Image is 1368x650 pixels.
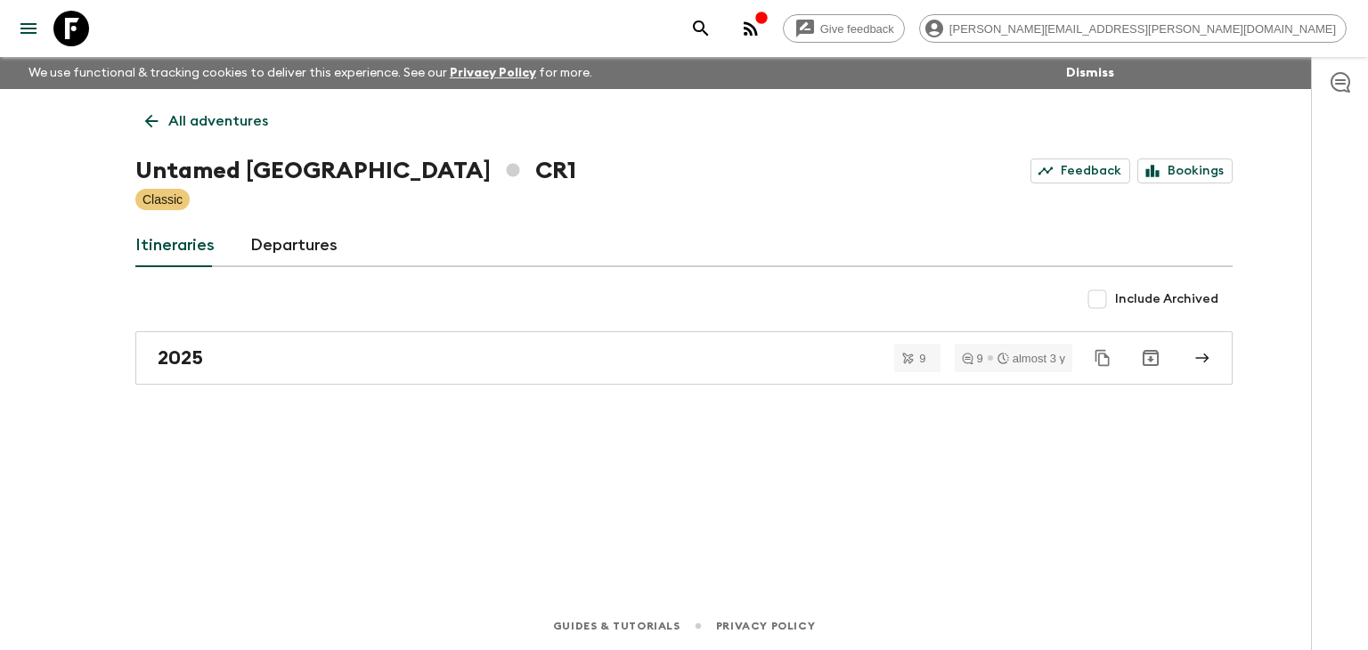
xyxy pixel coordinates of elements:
p: All adventures [168,110,268,132]
a: Departures [250,224,338,267]
button: Archive [1133,340,1168,376]
button: menu [11,11,46,46]
div: 9 [962,353,983,364]
button: Dismiss [1062,61,1119,85]
a: Privacy Policy [716,616,815,636]
a: Guides & Tutorials [553,616,680,636]
a: Bookings [1137,158,1233,183]
a: 2025 [135,331,1233,385]
a: Give feedback [783,14,905,43]
h1: Untamed [GEOGRAPHIC_DATA] CR1 [135,153,576,189]
span: 9 [908,353,936,364]
button: Duplicate [1087,342,1119,374]
div: [PERSON_NAME][EMAIL_ADDRESS][PERSON_NAME][DOMAIN_NAME] [919,14,1347,43]
span: Give feedback [810,22,904,36]
button: search adventures [683,11,719,46]
p: Classic [142,191,183,208]
a: Feedback [1030,158,1130,183]
a: All adventures [135,103,278,139]
a: Privacy Policy [450,67,536,79]
p: We use functional & tracking cookies to deliver this experience. See our for more. [21,57,599,89]
h2: 2025 [158,346,203,370]
span: [PERSON_NAME][EMAIL_ADDRESS][PERSON_NAME][DOMAIN_NAME] [940,22,1346,36]
div: almost 3 y [997,353,1065,364]
a: Itineraries [135,224,215,267]
span: Include Archived [1115,290,1218,308]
